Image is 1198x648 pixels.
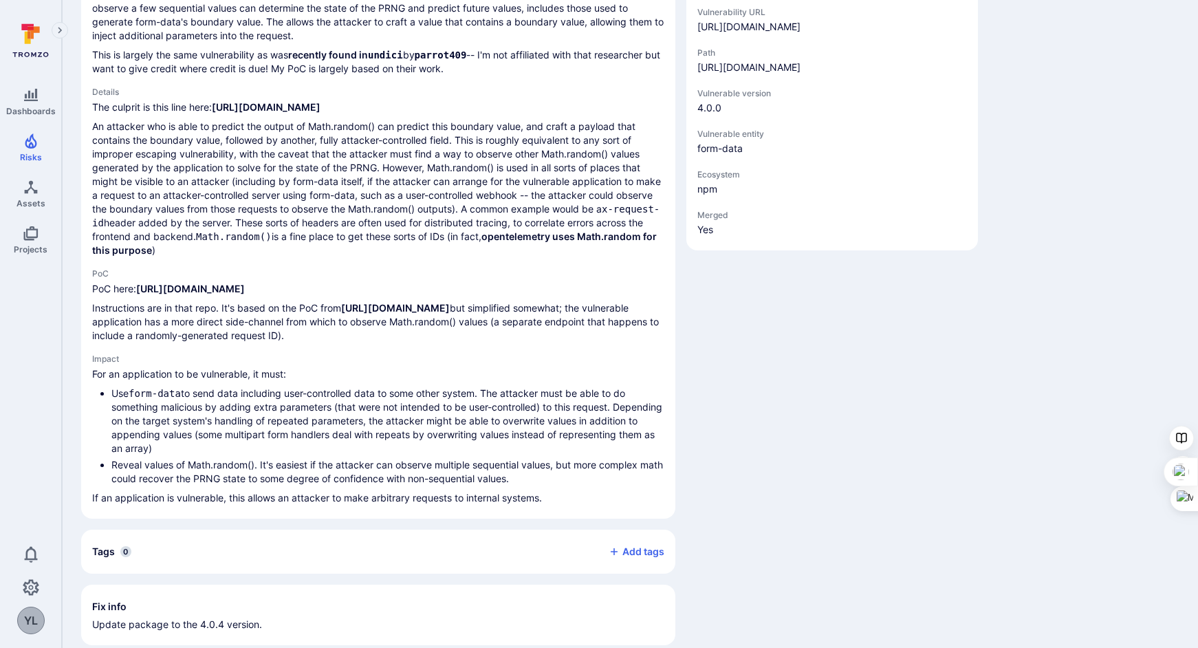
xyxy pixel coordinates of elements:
h2: Tags [92,545,115,559]
span: Projects [14,244,47,255]
a: [URL][DOMAIN_NAME] [341,302,450,314]
span: Dashboards [6,106,56,116]
a: parrot409 [415,49,467,61]
p: An attacker who is able to predict the output of Math.random() can predict this boundary value, a... [92,120,664,257]
i: Expand navigation menu [55,25,65,36]
a: [URL][DOMAIN_NAME] [136,283,245,294]
a: [URL][DOMAIN_NAME] [697,61,801,73]
button: Expand navigation menu [52,22,68,39]
code: parrot409 [415,50,467,61]
span: Ecosystem [697,169,967,180]
a: recently found inundici [288,49,403,61]
code: form-data [129,388,181,399]
span: Vulnerability URL [697,7,967,17]
a: [URL][DOMAIN_NAME] [212,101,320,113]
code: undici [368,50,403,61]
a: [URL][DOMAIN_NAME] [697,20,801,34]
p: If an application is vulnerable, this allows an attacker to make arbitrary requests to internal s... [92,491,664,505]
p: Update package to the 4.0.4 version. [92,618,664,631]
p: This is largely the same vulnerability as was by -- I'm not affiliated with that researcher but w... [92,48,664,76]
code: Math.random() [196,231,272,242]
span: npm [697,182,967,196]
div: Collapse tags [81,530,675,574]
button: Add tags [598,541,664,563]
span: 0 [120,546,131,557]
code: x-request-id [92,204,660,228]
span: Assets [17,198,45,208]
a: opentelemetry uses Math.random for this purpose [92,230,657,256]
span: Merged [697,210,967,220]
span: Path [697,47,967,58]
div: Yanting Larsen [17,607,45,634]
h2: Fix info [92,600,127,614]
p: PoC here: [92,282,664,296]
span: Yes [697,223,967,237]
li: Reveal values of Math.random(). It's easiest if the attacker can observe multiple sequential valu... [111,458,664,486]
span: Vulnerable entity [697,129,967,139]
span: Risks [20,152,42,162]
span: 4.0.0 [697,101,967,115]
span: Vulnerable version [697,88,967,98]
button: YL [17,607,45,634]
span: form-data [697,142,967,155]
p: Instructions are in that repo. It's based on the PoC from but simplified somewhat; the vulnerable... [92,301,664,343]
h3: PoC [92,268,664,279]
p: The culprit is this line here: [92,100,664,114]
h3: Details [92,87,664,97]
p: For an application to be vulnerable, it must: [92,367,664,381]
h3: Impact [92,354,664,364]
section: fix info card [81,585,675,645]
li: Use to send data including user-controlled data to some other system. The attacker must be able t... [111,387,664,455]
